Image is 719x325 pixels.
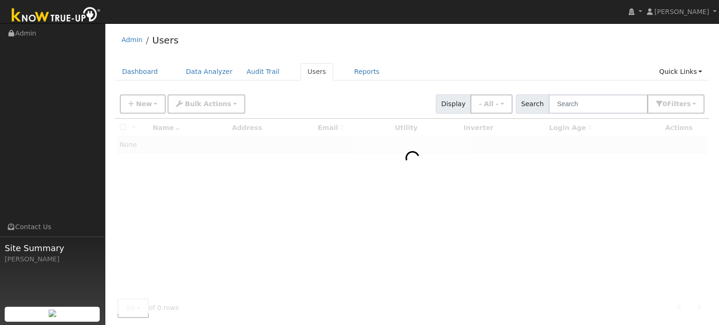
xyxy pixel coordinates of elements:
[185,100,231,108] span: Bulk Actions
[120,94,166,114] button: New
[652,63,709,80] a: Quick Links
[516,94,549,114] span: Search
[5,254,100,264] div: [PERSON_NAME]
[240,63,286,80] a: Audit Trail
[647,94,704,114] button: 0Filters
[136,100,152,108] span: New
[347,63,387,80] a: Reports
[7,5,105,26] img: Know True-Up
[436,94,471,114] span: Display
[152,35,178,46] a: Users
[5,242,100,254] span: Site Summary
[49,310,56,317] img: retrieve
[179,63,240,80] a: Data Analyzer
[122,36,143,43] a: Admin
[301,63,333,80] a: Users
[115,63,165,80] a: Dashboard
[470,94,513,114] button: - All -
[168,94,245,114] button: Bulk Actions
[549,94,648,114] input: Search
[687,100,690,108] span: s
[667,100,691,108] span: Filter
[654,8,709,15] span: [PERSON_NAME]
